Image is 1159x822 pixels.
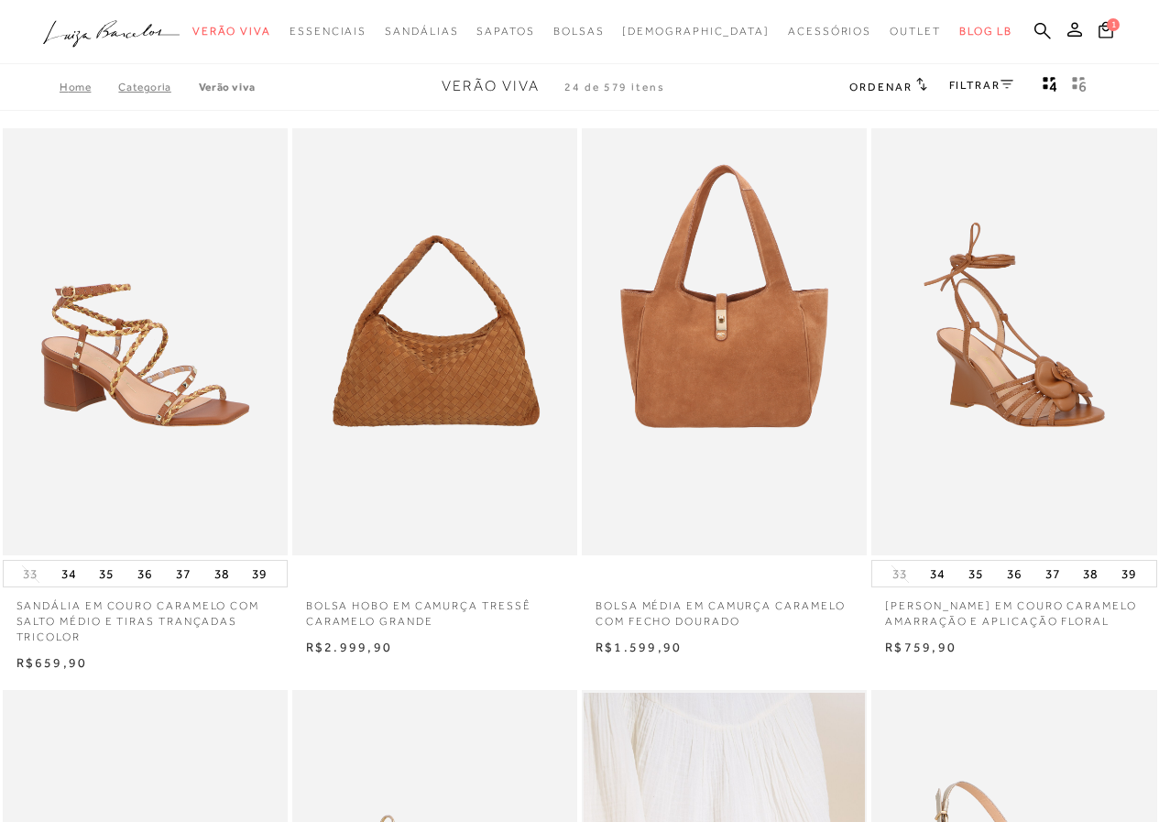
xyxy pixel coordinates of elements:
span: Outlet [890,25,941,38]
button: Mostrar 4 produtos por linha [1037,75,1063,99]
span: R$659,90 [16,655,88,670]
a: Home [60,81,118,93]
img: BOLSA HOBO EM CAMURÇA TRESSÊ CARAMELO GRANDE [294,131,575,553]
a: BOLSA MÉDIA EM CAMURÇA CARAMELO COM FECHO DOURADO [582,587,867,630]
a: noSubCategoriesText [622,15,770,49]
span: R$1.599,90 [596,640,682,654]
button: 34 [924,561,950,586]
button: 37 [170,561,196,586]
span: R$2.999,90 [306,640,392,654]
button: 37 [1040,561,1066,586]
span: R$759,90 [885,640,957,654]
button: gridText6Desc [1066,75,1092,99]
span: Bolsas [553,25,605,38]
span: 24 de 579 itens [564,81,665,93]
span: [DEMOGRAPHIC_DATA] [622,25,770,38]
a: noSubCategoriesText [290,15,366,49]
img: SANDÁLIA ANABELA EM COURO CARAMELO AMARRAÇÃO E APLICAÇÃO FLORAL [873,131,1154,553]
button: 35 [93,561,119,586]
span: Ordenar [849,81,912,93]
a: BOLSA HOBO EM CAMURÇA TRESSÊ CARAMELO GRANDE BOLSA HOBO EM CAMURÇA TRESSÊ CARAMELO GRANDE [294,131,575,553]
span: Sapatos [476,25,534,38]
a: FILTRAR [949,79,1013,92]
span: Verão Viva [192,25,271,38]
a: BOLSA HOBO EM CAMURÇA TRESSÊ CARAMELO GRANDE [292,587,577,630]
a: Categoria [118,81,198,93]
a: BOLSA MÉDIA EM CAMURÇA CARAMELO COM FECHO DOURADO BOLSA MÉDIA EM CAMURÇA CARAMELO COM FECHO DOURADO [584,131,865,553]
span: Verão Viva [442,78,540,94]
button: 39 [246,561,272,586]
button: 1 [1093,20,1119,45]
button: 38 [209,561,235,586]
a: SANDÁLIA ANABELA EM COURO CARAMELO AMARRAÇÃO E APLICAÇÃO FLORAL SANDÁLIA ANABELA EM COURO CARAMEL... [873,131,1154,553]
button: 33 [17,565,43,583]
a: noSubCategoriesText [788,15,871,49]
a: noSubCategoriesText [192,15,271,49]
img: SANDÁLIA EM COURO CARAMELO COM SALTO MÉDIO E TIRAS TRANÇADAS TRICOLOR [5,131,286,553]
a: noSubCategoriesText [476,15,534,49]
button: 36 [132,561,158,586]
a: BLOG LB [959,15,1012,49]
img: BOLSA MÉDIA EM CAMURÇA CARAMELO COM FECHO DOURADO [584,131,865,553]
span: Essenciais [290,25,366,38]
span: Acessórios [788,25,871,38]
a: noSubCategoriesText [553,15,605,49]
button: 34 [56,561,82,586]
button: 33 [887,565,913,583]
a: noSubCategoriesText [890,15,941,49]
a: [PERSON_NAME] EM COURO CARAMELO AMARRAÇÃO E APLICAÇÃO FLORAL [871,587,1156,630]
button: 35 [963,561,989,586]
a: Verão Viva [199,81,256,93]
button: 36 [1001,561,1027,586]
button: 38 [1077,561,1103,586]
button: 39 [1116,561,1142,586]
a: SANDÁLIA EM COURO CARAMELO COM SALTO MÉDIO E TIRAS TRANÇADAS TRICOLOR SANDÁLIA EM COURO CARAMELO ... [5,131,286,553]
span: 1 [1107,18,1120,31]
span: Sandálias [385,25,458,38]
a: SANDÁLIA EM COURO CARAMELO COM SALTO MÉDIO E TIRAS TRANÇADAS TRICOLOR [3,587,288,644]
a: noSubCategoriesText [385,15,458,49]
span: BLOG LB [959,25,1012,38]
